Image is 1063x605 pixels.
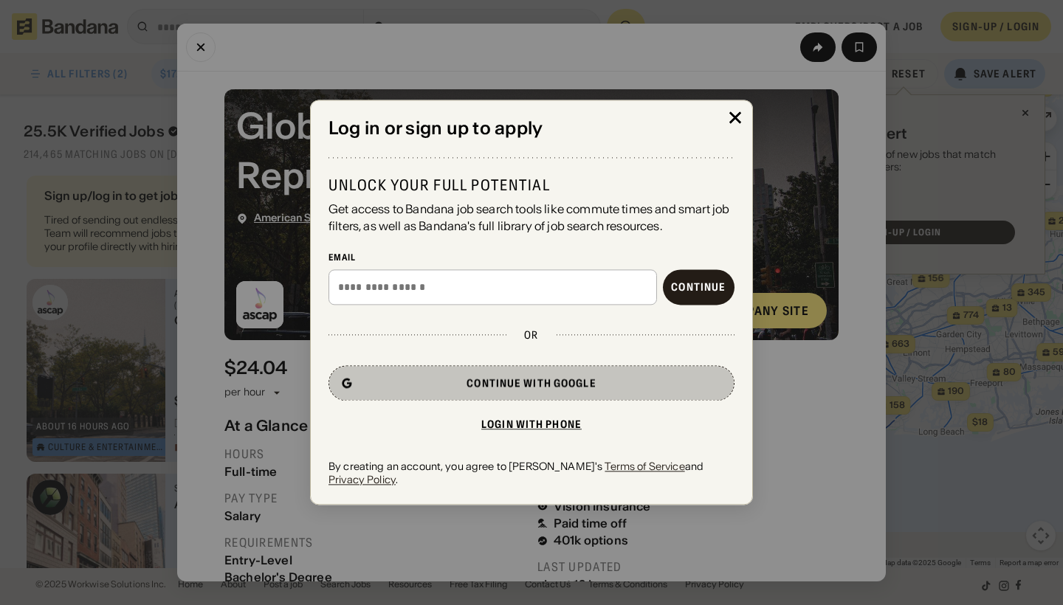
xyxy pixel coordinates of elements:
[328,201,735,235] div: Get access to Bandana job search tools like commute times and smart job filters, as well as Banda...
[328,473,396,486] a: Privacy Policy
[328,252,735,263] div: Email
[328,176,735,196] div: Unlock your full potential
[671,282,726,292] div: Continue
[328,118,735,139] div: Log in or sign up to apply
[524,328,538,342] div: or
[467,378,596,388] div: Continue with Google
[481,419,582,429] div: Login with phone
[605,460,684,473] a: Terms of Service
[328,460,735,486] div: By creating an account, you agree to [PERSON_NAME]'s and .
